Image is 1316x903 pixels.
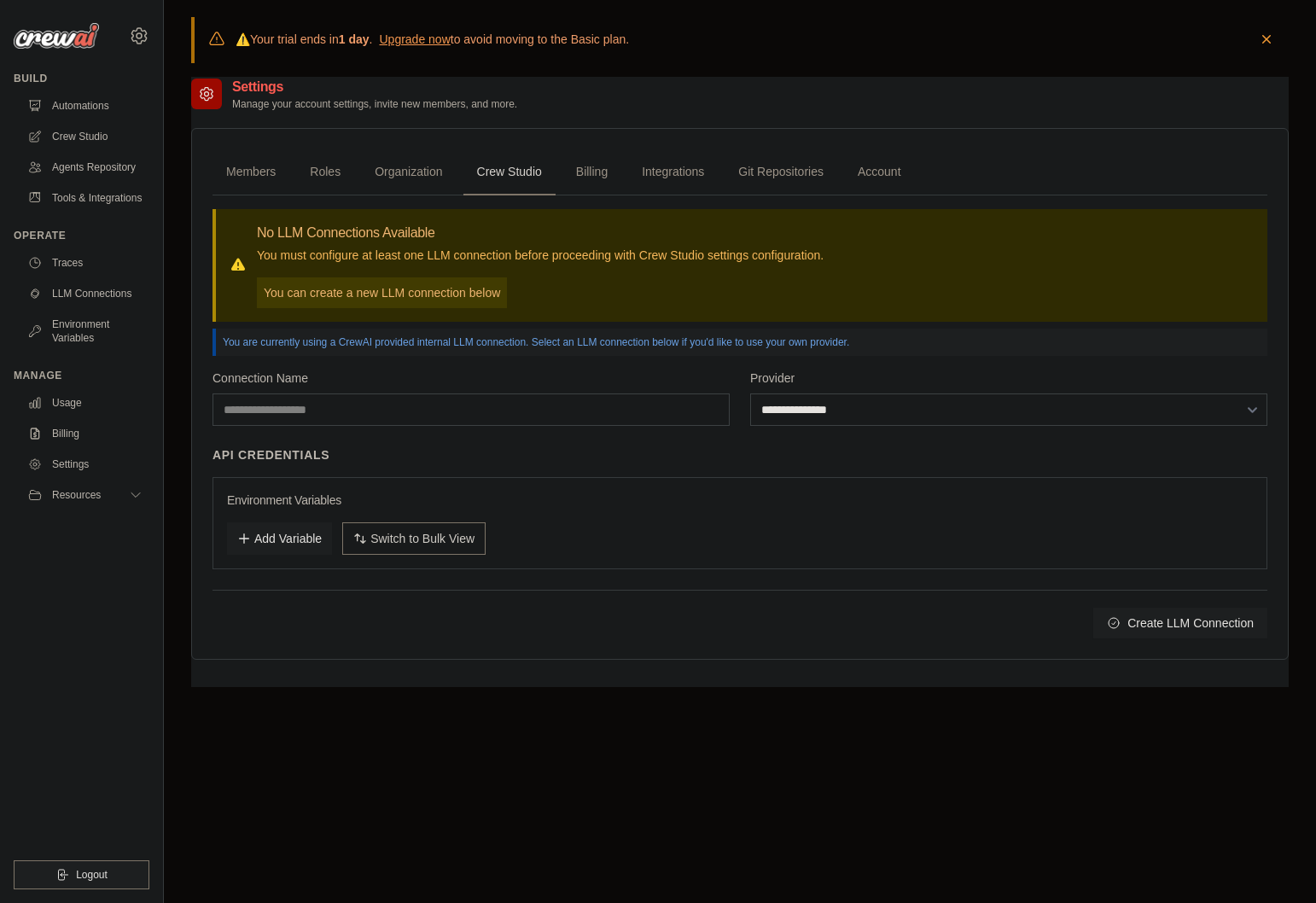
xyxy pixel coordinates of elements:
[370,530,475,547] span: Switch to Bulk View
[236,32,250,46] strong: ⚠️
[20,154,149,181] a: Agents Repository
[223,335,1261,349] p: You are currently using a CrewAI provided internal LLM connection. Select an LLM connection below...
[52,488,101,502] span: Resources
[628,149,718,195] a: Integrations
[20,420,149,447] a: Billing
[257,223,824,243] h3: No LLM Connections Available
[14,23,99,49] img: Logo
[236,31,629,48] p: Your trial ends in . to avoid moving to the Basic plan.
[213,446,329,463] h4: API Credentials
[20,123,149,150] a: Crew Studio
[227,492,1253,509] h3: Environment Variables
[213,370,730,387] label: Connection Name
[20,92,149,119] a: Automations
[14,72,149,85] div: Build
[20,249,149,277] a: Traces
[361,149,456,195] a: Organization
[20,311,149,352] a: Environment Variables
[20,451,149,478] a: Settings
[1093,608,1267,638] button: Create LLM Connection
[844,149,915,195] a: Account
[14,369,149,382] div: Manage
[232,77,517,97] h2: Settings
[463,149,556,195] a: Crew Studio
[14,860,149,889] button: Logout
[20,389,149,417] a: Usage
[232,97,517,111] p: Manage your account settings, invite new members, and more.
[14,229,149,242] div: Operate
[20,280,149,307] a: LLM Connections
[562,149,621,195] a: Billing
[342,522,486,555] button: Switch to Bulk View
[750,370,1267,387] label: Provider
[296,149,354,195] a: Roles
[20,184,149,212] a: Tools & Integrations
[76,868,108,882] span: Logout
[227,522,332,555] button: Add Variable
[379,32,450,46] a: Upgrade now
[213,149,289,195] a: Members
[725,149,837,195] a: Git Repositories
[20,481,149,509] button: Resources
[257,277,507,308] p: You can create a new LLM connection below
[257,247,824,264] p: You must configure at least one LLM connection before proceeding with Crew Studio settings config...
[339,32,370,46] strong: 1 day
